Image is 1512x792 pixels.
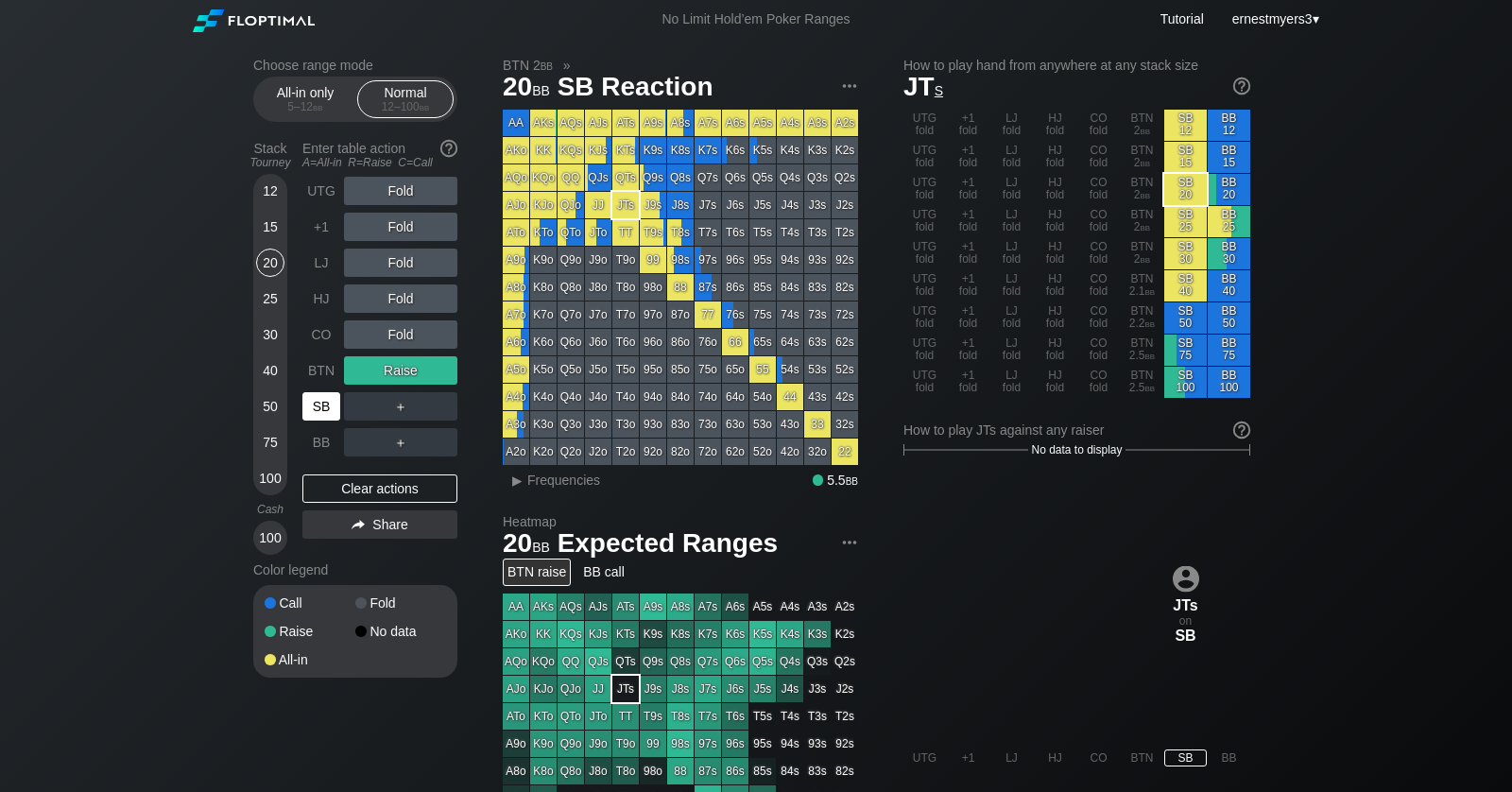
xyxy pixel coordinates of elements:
[990,206,1033,237] div: LJ fold
[344,356,457,385] div: Raise
[640,274,666,301] div: 98o
[355,625,446,638] div: No data
[667,301,694,328] div: 87o
[947,335,989,366] div: +1 fold
[558,356,584,383] div: Q5o
[612,356,639,383] div: T5o
[256,464,284,492] div: 100
[903,58,1250,73] h2: How to play hand from anywhere at any stack size
[990,174,1033,205] div: LJ fold
[749,301,776,328] div: 75s
[903,238,946,269] div: UTG fold
[612,137,639,164] div: KTs
[585,301,611,328] div: J7o
[990,142,1033,173] div: LJ fold
[695,274,721,301] div: 87s
[1077,302,1120,334] div: CO fold
[1208,302,1250,334] div: BB 50
[722,274,748,301] div: 86s
[832,192,858,218] div: J2s
[832,137,858,164] div: K2s
[722,356,748,383] div: 65o
[344,213,457,241] div: Fold
[832,329,858,355] div: 62s
[612,247,639,273] div: T9o
[1145,349,1156,362] span: bb
[749,137,776,164] div: K5s
[530,356,557,383] div: K5o
[585,384,611,410] div: J4o
[256,320,284,349] div: 30
[585,329,611,355] div: J6o
[695,247,721,273] div: 97s
[832,110,858,136] div: A2s
[1034,206,1076,237] div: HJ fold
[302,156,457,169] div: A=All-in R=Raise C=Call
[585,356,611,383] div: J5o
[302,213,340,241] div: +1
[640,356,666,383] div: 95o
[640,329,666,355] div: 96o
[420,100,430,113] span: bb
[612,274,639,301] div: T8o
[530,384,557,410] div: K4o
[947,270,989,301] div: +1 fold
[695,356,721,383] div: 75o
[558,110,584,136] div: AQs
[777,110,803,136] div: A4s
[903,367,946,398] div: UTG fold
[667,219,694,246] div: T8s
[777,247,803,273] div: 94s
[256,524,284,552] div: 100
[804,274,831,301] div: 83s
[1121,270,1163,301] div: BTN 2.1
[804,356,831,383] div: 53s
[667,164,694,191] div: Q8s
[804,301,831,328] div: 73s
[256,213,284,241] div: 15
[530,137,557,164] div: KK
[640,247,666,273] div: 99
[667,329,694,355] div: 86o
[722,411,748,438] div: 63o
[640,219,666,246] div: T9s
[695,301,721,328] div: 77
[530,301,557,328] div: K7o
[558,219,584,246] div: QTo
[804,192,831,218] div: J3s
[503,301,529,328] div: A7o
[1077,238,1120,269] div: CO fold
[749,274,776,301] div: 85s
[193,9,314,32] img: Floptimal logo
[947,174,989,205] div: +1 fold
[1145,381,1156,394] span: bb
[256,284,284,313] div: 25
[1231,76,1252,96] img: help.32db89a4.svg
[313,100,323,113] span: bb
[612,411,639,438] div: T3o
[1121,335,1163,366] div: BTN 2.5
[344,320,457,349] div: Fold
[1034,302,1076,334] div: HJ fold
[804,110,831,136] div: A3s
[947,367,989,398] div: +1 fold
[1208,270,1250,301] div: BB 40
[804,137,831,164] div: K3s
[722,164,748,191] div: Q6s
[947,110,989,141] div: +1 fold
[722,219,748,246] div: T6s
[722,247,748,273] div: 96s
[500,73,553,104] span: 20
[1208,238,1250,269] div: BB 30
[667,274,694,301] div: 88
[695,137,721,164] div: K7s
[777,384,803,410] div: 44
[804,384,831,410] div: 43s
[558,247,584,273] div: Q9o
[695,110,721,136] div: A7s
[749,247,776,273] div: 95s
[832,301,858,328] div: 72s
[344,177,457,205] div: Fold
[1121,238,1163,269] div: BTN 2
[1145,317,1156,330] span: bb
